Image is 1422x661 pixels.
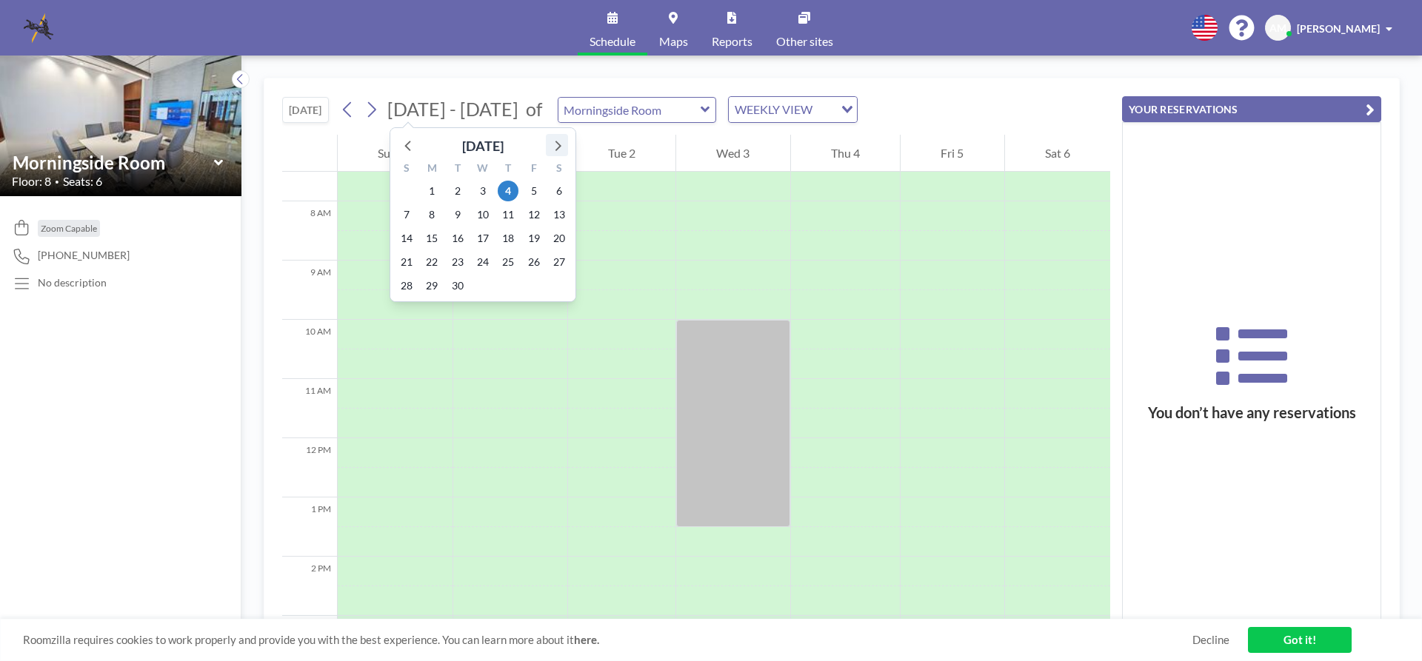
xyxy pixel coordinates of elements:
div: 12 PM [282,438,337,497]
span: Monday, September 22, 2025 [421,252,442,272]
span: Reports [712,36,752,47]
button: [DATE] [282,97,329,123]
span: [DATE] - [DATE] [387,98,518,120]
span: Saturday, September 27, 2025 [549,252,570,272]
input: Morningside Room [558,98,701,122]
div: T [445,160,470,179]
span: Tuesday, September 23, 2025 [447,252,468,272]
span: Thursday, September 25, 2025 [498,252,518,272]
span: Roomzilla requires cookies to work properly and provide you with the best experience. You can lea... [23,633,1192,647]
span: Monday, September 1, 2025 [421,181,442,201]
span: Friday, September 5, 2025 [524,181,544,201]
img: organization-logo [24,13,53,43]
span: Maps [659,36,688,47]
span: Monday, September 8, 2025 [421,204,442,225]
span: Wednesday, September 17, 2025 [473,228,493,249]
span: Friday, September 12, 2025 [524,204,544,225]
span: Tuesday, September 2, 2025 [447,181,468,201]
div: No description [38,276,107,289]
div: F [521,160,546,179]
span: Sunday, September 14, 2025 [396,228,417,249]
span: Sunday, September 7, 2025 [396,204,417,225]
span: Thursday, September 11, 2025 [498,204,518,225]
div: 9 AM [282,261,337,320]
span: Zoom Capable [41,223,97,234]
div: W [470,160,495,179]
span: AM [1269,21,1286,35]
div: Search for option [729,97,857,122]
span: Friday, September 26, 2025 [524,252,544,272]
div: 7 AM [282,142,337,201]
div: 2 PM [282,557,337,616]
span: Saturday, September 6, 2025 [549,181,570,201]
div: Sat 6 [1005,135,1110,172]
span: • [55,177,59,187]
div: [DATE] [462,135,504,156]
span: Other sites [776,36,833,47]
span: of [526,98,542,121]
div: Fri 5 [901,135,1004,172]
span: Sunday, September 21, 2025 [396,252,417,272]
span: Floor: 8 [12,174,51,189]
a: here. [574,633,599,646]
span: Sunday, September 28, 2025 [396,275,417,296]
span: Thursday, September 18, 2025 [498,228,518,249]
span: Schedule [590,36,635,47]
div: 10 AM [282,320,337,379]
div: Sun 31 [338,135,453,172]
div: Wed 3 [676,135,790,172]
span: Thursday, September 4, 2025 [498,181,518,201]
span: Friday, September 19, 2025 [524,228,544,249]
div: 11 AM [282,379,337,438]
span: WEEKLY VIEW [732,100,815,119]
span: Seats: 6 [63,174,102,189]
button: YOUR RESERVATIONS [1122,96,1381,122]
span: Monday, September 29, 2025 [421,275,442,296]
div: M [419,160,444,179]
a: Got it! [1248,627,1352,653]
span: Wednesday, September 3, 2025 [473,181,493,201]
span: Tuesday, September 9, 2025 [447,204,468,225]
span: Monday, September 15, 2025 [421,228,442,249]
span: Wednesday, September 10, 2025 [473,204,493,225]
div: S [394,160,419,179]
div: Thu 4 [791,135,900,172]
span: Saturday, September 13, 2025 [549,204,570,225]
span: Saturday, September 20, 2025 [549,228,570,249]
span: Wednesday, September 24, 2025 [473,252,493,272]
span: Tuesday, September 16, 2025 [447,228,468,249]
div: S [547,160,572,179]
h3: You don’t have any reservations [1123,403,1381,422]
div: 1 PM [282,497,337,557]
span: Tuesday, September 30, 2025 [447,275,468,296]
div: 8 AM [282,201,337,261]
span: [PERSON_NAME] [1297,22,1380,35]
div: Tue 2 [568,135,675,172]
input: Search for option [817,100,832,119]
a: Decline [1192,633,1229,647]
input: Morningside Room [13,152,214,173]
div: T [495,160,521,179]
span: [PHONE_NUMBER] [38,249,130,262]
